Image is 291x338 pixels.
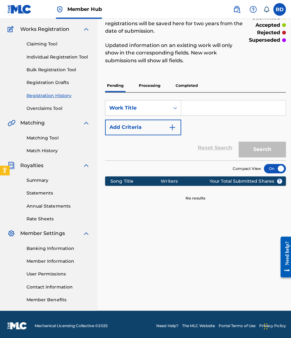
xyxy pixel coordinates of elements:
p: accepted [253,21,278,29]
img: search [231,6,239,13]
a: Match History [26,146,89,153]
a: Individual Registration Tool [26,53,89,60]
div: Notifications [261,6,267,12]
button: Add Criteria [104,119,180,134]
a: Need Help? [155,320,177,326]
a: Claiming Tool [26,40,89,47]
a: Matching Tool [26,134,89,140]
a: Portal Terms of Use [217,320,253,326]
a: Registration History [26,92,89,98]
a: Member Benefits [26,294,89,301]
p: Registration History is a record of new work submissions or updates to existing works. Updates or... [104,5,242,35]
a: Registration Drafts [26,79,89,85]
img: expand [82,25,89,33]
span: Your Total Submitted Shares [208,176,280,183]
form: Search Form [104,99,284,159]
img: Royalties [7,160,15,168]
span: Compact View [231,164,259,170]
a: Summary [26,176,89,182]
span: Works Registration [20,25,69,33]
img: MLC Logo [7,5,32,14]
img: expand [82,118,89,126]
img: Top Rightsholder [56,6,63,13]
a: Member Information [26,256,89,262]
img: 9d2ae6d4665cec9f34b9.svg [167,123,175,130]
div: Work Title [108,103,164,111]
p: Updated information on an existing work will only show in the corresponding fields. New work subm... [104,41,242,64]
a: Rate Sheets [26,214,89,220]
p: superseded [247,36,278,44]
iframe: Chat Widget [260,308,291,338]
a: Banking Information [26,243,89,250]
a: Overclaims Tool [26,104,89,111]
div: Song Title [109,176,159,183]
span: Member Hub [67,6,101,13]
p: Processing [136,78,161,92]
p: Pending [104,78,124,92]
img: help [247,6,255,13]
img: Matching [7,118,15,126]
a: Public Search [229,3,241,16]
div: User Menu [271,3,284,16]
span: Matching [20,118,44,126]
span: Royalties [20,160,43,168]
a: User Permissions [26,269,89,275]
div: Drag [262,314,265,333]
img: logo [7,319,27,327]
img: Works Registration [7,25,16,33]
span: Member Settings [20,228,64,235]
img: expand [82,160,89,168]
a: Annual Statements [26,201,89,208]
a: Bulk Registration Tool [26,66,89,73]
p: Completed [172,78,198,92]
img: expand [82,228,89,235]
a: Privacy Policy [257,320,284,326]
span: ? [275,177,280,182]
img: Member Settings [7,228,15,235]
p: No results [184,186,204,200]
p: rejected [255,29,278,36]
a: Contact Information [26,281,89,288]
a: The MLC Website [181,320,213,326]
iframe: Resource Center [274,229,291,280]
div: Writers [159,176,228,183]
a: Statements [26,188,89,195]
div: Help [245,3,257,16]
span: Mechanical Licensing Collective © 2025 [34,320,107,326]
